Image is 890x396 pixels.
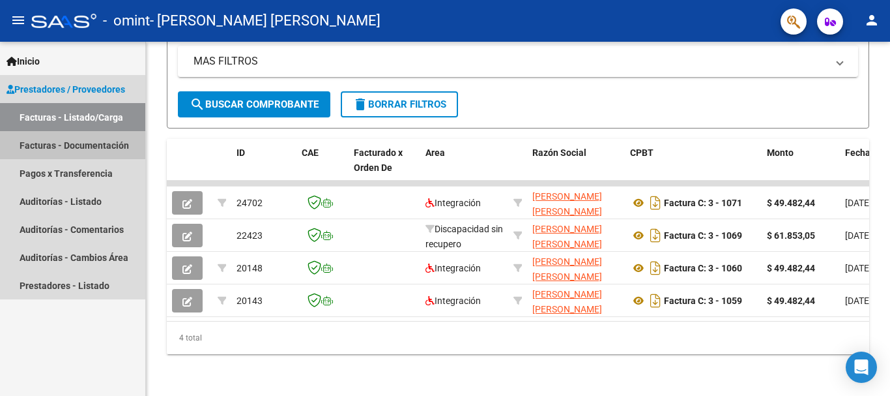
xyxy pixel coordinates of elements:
[664,198,742,208] strong: Factura C: 3 - 1071
[425,296,481,306] span: Integración
[532,287,620,314] div: 27231849128
[630,147,653,158] span: CPBT
[425,198,481,208] span: Integración
[194,54,827,69] mat-panel-title: MAS FILTROS
[349,139,420,196] datatable-header-cell: Facturado x Orden De
[178,46,858,77] mat-expansion-panel-header: MAS FILTROS
[103,7,150,35] span: - omint
[845,198,872,208] span: [DATE]
[237,198,263,208] span: 24702
[767,147,794,158] span: Monto
[167,322,869,354] div: 4 total
[7,82,125,97] span: Prestadores / Proveedores
[845,230,872,241] span: [DATE]
[178,91,330,117] button: Buscar Comprobante
[762,139,840,196] datatable-header-cell: Monto
[420,139,508,196] datatable-header-cell: Area
[425,224,503,249] span: Discapacidad sin recupero
[532,256,602,282] span: [PERSON_NAME] [PERSON_NAME]
[190,97,205,112] mat-icon: search
[532,289,602,314] span: [PERSON_NAME] [PERSON_NAME]
[532,222,620,249] div: 27231849128
[664,230,742,241] strong: Factura C: 3 - 1069
[352,99,446,110] span: Borrar Filtros
[237,296,263,306] span: 20143
[625,139,762,196] datatable-header-cell: CPBT
[532,254,620,282] div: 27231849128
[845,296,872,306] span: [DATE]
[767,198,815,208] strong: $ 49.482,44
[532,224,602,249] span: [PERSON_NAME] [PERSON_NAME]
[647,225,664,246] i: Descargar documento
[845,263,872,273] span: [DATE]
[150,7,380,35] span: - [PERSON_NAME] [PERSON_NAME]
[237,230,263,241] span: 22423
[341,91,458,117] button: Borrar Filtros
[231,139,296,196] datatable-header-cell: ID
[532,147,586,158] span: Razón Social
[352,97,368,112] mat-icon: delete
[190,99,319,110] span: Buscar Comprobante
[767,230,815,241] strong: $ 61.853,05
[532,191,602,217] span: [PERSON_NAME] [PERSON_NAME]
[767,263,815,273] strong: $ 49.482,44
[237,147,245,158] span: ID
[296,139,349,196] datatable-header-cell: CAE
[237,263,263,273] span: 20148
[846,352,877,383] div: Open Intercom Messenger
[425,263,481,273] span: Integración
[664,263,742,273] strong: Factura C: 3 - 1060
[647,192,664,213] i: Descargar documento
[527,139,625,196] datatable-header-cell: Razón Social
[767,296,815,306] strong: $ 49.482,44
[354,147,403,173] span: Facturado x Orden De
[647,290,664,311] i: Descargar documento
[647,258,664,279] i: Descargar documento
[7,54,40,69] span: Inicio
[302,147,319,158] span: CAE
[532,189,620,217] div: 27231849128
[664,296,742,306] strong: Factura C: 3 - 1059
[864,12,880,28] mat-icon: person
[10,12,26,28] mat-icon: menu
[425,147,445,158] span: Area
